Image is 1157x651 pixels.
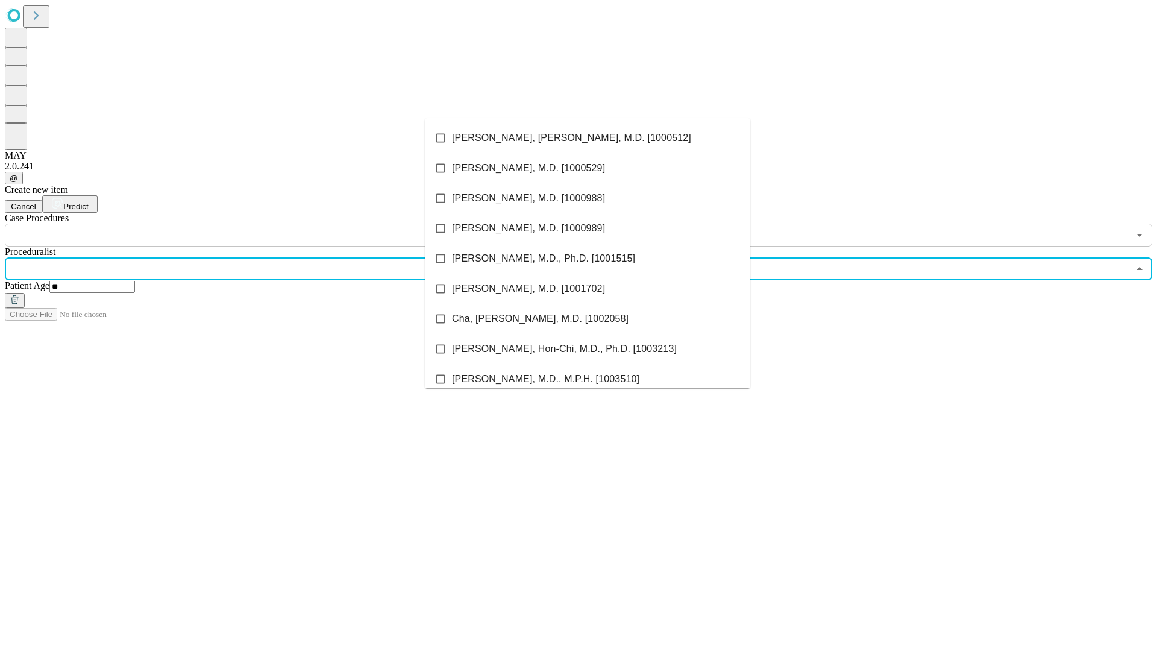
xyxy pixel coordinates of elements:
[5,150,1152,161] div: MAY
[5,172,23,184] button: @
[5,280,49,291] span: Patient Age
[452,312,629,326] span: Cha, [PERSON_NAME], M.D. [1002058]
[10,174,18,183] span: @
[452,281,605,296] span: [PERSON_NAME], M.D. [1001702]
[5,161,1152,172] div: 2.0.241
[452,221,605,236] span: [PERSON_NAME], M.D. [1000989]
[5,184,68,195] span: Create new item
[5,213,69,223] span: Scheduled Procedure
[5,247,55,257] span: Proceduralist
[11,202,36,211] span: Cancel
[42,195,98,213] button: Predict
[452,372,639,386] span: [PERSON_NAME], M.D., M.P.H. [1003510]
[452,342,677,356] span: [PERSON_NAME], Hon-Chi, M.D., Ph.D. [1003213]
[5,200,42,213] button: Cancel
[452,191,605,206] span: [PERSON_NAME], M.D. [1000988]
[63,202,88,211] span: Predict
[1131,227,1148,244] button: Open
[452,161,605,175] span: [PERSON_NAME], M.D. [1000529]
[1131,260,1148,277] button: Close
[452,131,691,145] span: [PERSON_NAME], [PERSON_NAME], M.D. [1000512]
[452,251,635,266] span: [PERSON_NAME], M.D., Ph.D. [1001515]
